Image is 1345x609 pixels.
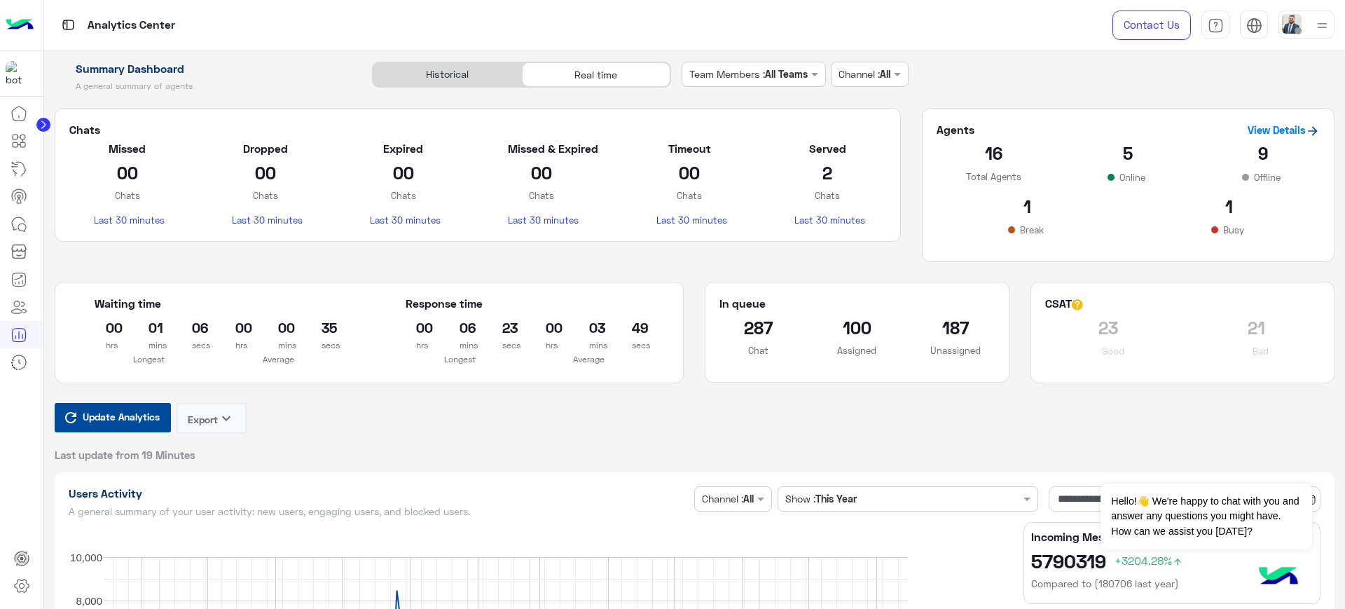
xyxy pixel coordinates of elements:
[719,296,766,310] h5: In queue
[192,338,193,353] p: secs
[1254,553,1303,602] img: hulul-logo.png
[55,62,357,76] h1: Summary Dashboard
[70,552,102,563] text: 10,000
[719,343,797,357] p: Chat
[632,338,633,353] p: secs
[917,316,995,338] h2: 187
[1099,344,1127,358] p: Good
[278,338,279,353] p: mins
[69,506,689,517] h5: A general summary of your user activity: new users, engaging users, and blocked users.
[1017,223,1047,237] p: Break
[1248,123,1320,136] a: View Details
[192,316,193,338] h2: 06
[94,189,160,203] p: Chats
[406,296,483,310] h5: Response time
[55,81,357,92] h5: A general summary of agents
[1138,195,1320,217] h2: 1
[1220,223,1247,237] p: Busy
[95,296,332,310] h5: Waiting time
[232,142,298,156] h5: Dropped
[535,353,644,367] p: Average
[278,316,279,338] h2: 00
[1031,577,1313,591] h6: Compared to (180706 last year)
[508,142,574,156] h5: Missed & Expired
[95,353,203,367] p: Longest
[818,343,896,357] p: Assigned
[589,316,590,338] h2: 03
[55,448,195,462] span: Last update from 19 Minutes
[917,343,995,357] p: Unassigned
[55,403,171,432] button: Update Analytics
[94,161,160,184] h2: 00
[502,338,503,353] p: secs
[632,316,633,338] h2: 49
[60,16,77,34] img: tab
[508,161,574,184] h2: 00
[1071,142,1185,164] h2: 5
[6,61,31,86] img: 1403182699927242
[76,595,102,607] text: 8,000
[232,213,298,227] p: Last 30 minutes
[589,338,590,353] p: mins
[1031,549,1313,572] h2: 5790319
[94,142,160,156] h5: Missed
[1208,18,1224,34] img: tab
[1045,316,1172,338] h2: 23
[69,486,689,500] h1: Users Activity
[370,189,436,203] p: Chats
[235,338,236,353] p: hrs
[794,142,861,156] h5: Served
[69,123,886,137] h5: Chats
[1101,484,1311,549] span: Hello!👋 We're happy to chat with you and answer any questions you might have. How can we assist y...
[177,403,247,434] button: Exportkeyboard_arrow_down
[656,161,723,184] h2: 00
[224,353,333,367] p: Average
[88,16,175,35] p: Analytics Center
[1250,344,1271,358] p: Bad
[235,316,236,338] h2: 00
[794,189,861,203] p: Chats
[656,142,723,156] h5: Timeout
[370,142,436,156] h5: Expired
[6,11,34,40] img: Logo
[937,170,1050,184] p: Total Agents
[818,316,896,338] h2: 100
[416,316,417,338] h2: 00
[416,338,417,353] p: hrs
[719,316,797,338] h2: 287
[1246,18,1262,34] img: tab
[937,142,1050,164] h2: 16
[1045,296,1083,310] h5: CSAT
[370,213,436,227] p: Last 30 minutes
[232,189,298,203] p: Chats
[937,123,974,137] h5: Agents
[1193,316,1320,338] h2: 21
[794,161,861,184] h2: 2
[1031,530,1313,544] h5: Incoming Messages
[373,62,521,87] div: Historical
[1251,170,1283,184] p: Offline
[406,353,514,367] p: Longest
[508,213,574,227] p: Last 30 minutes
[502,316,503,338] h2: 23
[1313,17,1331,34] img: profile
[94,213,160,227] p: Last 30 minutes
[656,213,723,227] p: Last 30 minutes
[1282,14,1302,34] img: userImage
[1206,142,1320,164] h2: 9
[522,62,670,87] div: Real time
[1117,170,1148,184] p: Online
[79,407,163,426] span: Update Analytics
[1115,554,1183,567] span: +3204.28%
[232,161,298,184] h2: 00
